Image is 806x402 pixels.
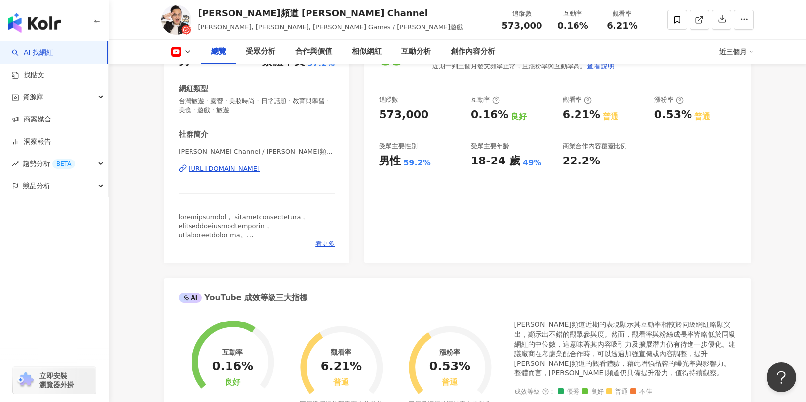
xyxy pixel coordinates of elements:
[321,360,362,374] div: 6.21%
[179,129,208,140] div: 社群簡介
[379,154,401,169] div: 男性
[563,95,592,104] div: 觀看率
[586,56,615,76] button: 查看說明
[246,46,275,58] div: 受眾分析
[379,107,428,122] div: 573,000
[558,388,579,396] span: 優秀
[694,111,710,122] div: 普通
[179,97,335,115] span: 台灣旅遊 · 露營 · 美妝時尚 · 日常話題 · 教育與學習 · 美食 · 遊戲 · 旅遊
[225,378,240,387] div: 良好
[767,362,796,392] iframe: Help Scout Beacon - Open
[563,107,600,122] div: 6.21%
[439,348,460,356] div: 漲粉率
[471,107,508,122] div: 0.16%
[12,137,51,147] a: 洞察報告
[563,142,627,151] div: 商業合作內容覆蓋比例
[12,48,53,58] a: searchAI 找網紅
[606,388,628,396] span: 普通
[315,240,335,248] span: 看更多
[379,95,398,104] div: 追蹤數
[12,161,19,167] span: rise
[13,367,96,394] a: chrome extension立即安裝 瀏覽器外掛
[471,154,520,169] div: 18-24 歲
[212,360,253,374] div: 0.16%
[222,348,243,356] div: 互動率
[179,84,208,94] div: 網紅類型
[603,111,618,122] div: 普通
[514,320,736,378] div: [PERSON_NAME]頻道近期的表現顯示其互動率相較於同級網紅略顯突出，顯示出不錯的觀眾參與度。然而，觀看率與粉絲成長率皆略低於同級網紅的中位數，這意味著其內容吸引力及擴展潛力仍有待進一步優...
[630,388,652,396] span: 不佳
[563,154,600,169] div: 22.2%
[442,378,458,387] div: 普通
[333,378,349,387] div: 普通
[52,159,75,169] div: BETA
[179,293,202,303] div: AI
[198,7,463,19] div: [PERSON_NAME]頻道 [PERSON_NAME] Channel
[502,9,542,19] div: 追蹤數
[379,142,418,151] div: 受眾主要性別
[451,46,495,58] div: 創作內容分析
[719,44,754,60] div: 近三個月
[161,5,191,35] img: KOL Avatar
[432,56,615,76] div: 近期一到三個月發文頻率正常，且漲粉率與互動率高。
[39,371,74,389] span: 立即安裝 瀏覽器外掛
[554,9,592,19] div: 互動率
[23,175,50,197] span: 競品分析
[502,20,542,31] span: 573,000
[189,164,260,173] div: [URL][DOMAIN_NAME]
[582,388,604,396] span: 良好
[12,115,51,124] a: 商案媒合
[8,13,61,33] img: logo
[587,62,614,70] span: 查看說明
[604,9,641,19] div: 觀看率
[401,46,431,58] div: 互動分析
[179,164,335,173] a: [URL][DOMAIN_NAME]
[23,153,75,175] span: 趨勢分析
[23,86,43,108] span: 資源庫
[295,46,332,58] div: 合作與價值
[471,142,509,151] div: 受眾主要年齡
[331,348,351,356] div: 觀看率
[654,107,692,122] div: 0.53%
[511,111,527,122] div: 良好
[429,360,470,374] div: 0.53%
[514,388,736,396] div: 成效等級 ：
[198,23,463,31] span: [PERSON_NAME], [PERSON_NAME], [PERSON_NAME] Games / [PERSON_NAME]遊戲
[352,46,382,58] div: 相似網紅
[12,70,44,80] a: 找貼文
[403,158,431,168] div: 59.2%
[179,213,307,364] span: loremipsumdol， sitametconsectetura， elitseddoeiusmodtemporin， utlaboreetdolor ma。 aliq、e、a、minimv...
[523,158,541,168] div: 49%
[471,95,500,104] div: 互動率
[179,292,308,303] div: YouTube 成效等級三大指標
[179,147,335,156] span: [PERSON_NAME] Channel / [PERSON_NAME]頻道 | @alanchanneljp | UCLh9M5KxWSlIqh2EC8ja_ug
[607,21,637,31] span: 6.21%
[16,372,35,388] img: chrome extension
[654,95,684,104] div: 漲粉率
[211,46,226,58] div: 總覽
[557,21,588,31] span: 0.16%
